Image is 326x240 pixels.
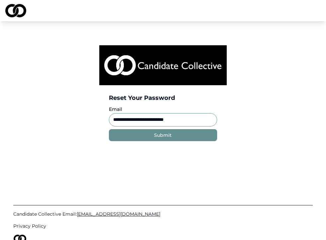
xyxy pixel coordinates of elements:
[77,211,160,217] span: [EMAIL_ADDRESS][DOMAIN_NAME]
[109,93,217,103] div: Reset Your Password
[99,45,227,85] img: logo
[5,4,26,17] img: logo
[109,106,122,112] label: Email
[109,129,217,141] button: Submit
[154,132,172,138] div: Submit
[13,211,313,217] a: Candidate Collective Email:[EMAIL_ADDRESS][DOMAIN_NAME]
[13,223,313,229] a: Privacy Policy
